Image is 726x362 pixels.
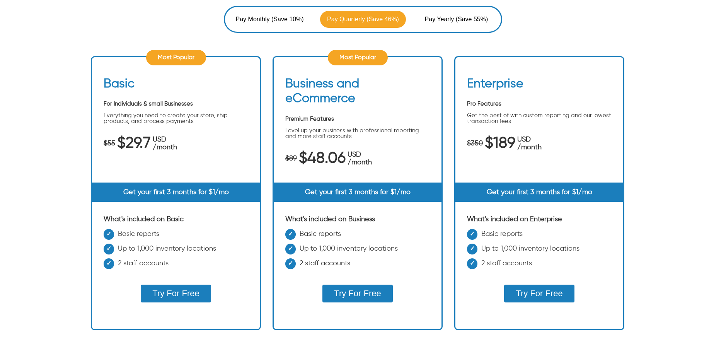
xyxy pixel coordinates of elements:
[104,258,248,273] li: 2 staff accounts
[467,244,612,258] li: Up to 1,000 inventory locations
[467,229,612,244] li: Basic reports
[517,136,542,143] span: USD
[104,229,248,244] li: Basic reports
[517,143,542,151] span: /month
[153,136,177,143] span: USD
[271,15,304,24] span: (Save 10%)
[467,113,612,124] p: Get the best of with custom reporting and our lowest transaction fees
[285,128,430,139] p: Level up your business with professional reporting and more staff accounts
[285,155,297,162] span: $89
[467,140,483,147] span: $350
[104,77,135,95] h2: Basic
[322,285,392,302] button: Try For Free
[504,285,574,302] button: Try For Free
[320,11,406,28] button: Pay Quarterly (Save 46%)
[467,77,523,95] h2: Enterprise
[104,113,248,124] p: Everything you need to create your store, ship products, and process payments
[285,215,430,223] div: What's included on Business
[327,15,366,24] span: Pay Quarterly
[285,244,430,258] li: Up to 1,000 inventory locations
[153,143,177,151] span: /month
[455,183,623,202] div: Get your first 3 months for $1/mo
[348,151,372,159] span: USD
[425,15,456,24] span: Pay Yearly
[146,50,206,65] div: Most Popular
[299,155,346,162] span: $48.06
[467,101,612,107] p: Pro Features
[485,140,515,147] span: $189
[104,140,115,147] span: $55
[327,50,387,65] div: Most Popular
[366,15,399,24] span: (Save 46%)
[467,258,612,273] li: 2 staff accounts
[348,159,372,166] span: /month
[274,183,441,202] div: Get your first 3 months for $1/mo
[414,11,499,28] button: Pay Yearly (Save 55%)
[104,244,248,258] li: Up to 1,000 inventory locations
[285,116,430,122] p: Premium Features
[285,258,430,273] li: 2 staff accounts
[456,15,488,24] span: (Save 55%)
[141,285,211,302] button: Try For Free
[117,140,151,147] span: $29.7
[467,215,612,223] div: What's included on Enterprise
[92,183,260,202] div: Get your first 3 months for $1/mo
[285,77,430,110] h2: Business and eCommerce
[104,215,248,223] div: What's included on Basic
[104,101,248,107] p: For Individuals & small Businesses
[236,15,272,24] span: Pay Monthly
[227,11,312,28] button: Pay Monthly (Save 10%)
[285,229,430,244] li: Basic reports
